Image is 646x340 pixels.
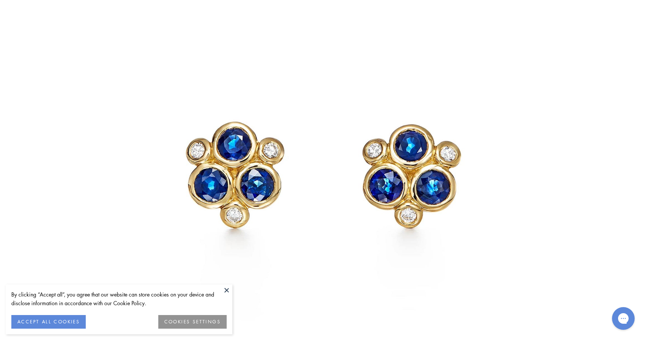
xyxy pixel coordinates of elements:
button: ACCEPT ALL COOKIES [11,315,86,329]
button: COOKIES SETTINGS [158,315,227,329]
div: By clicking “Accept all”, you agree that our website can store cookies on your device and disclos... [11,290,227,307]
iframe: Gorgias live chat messenger [608,304,638,332]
